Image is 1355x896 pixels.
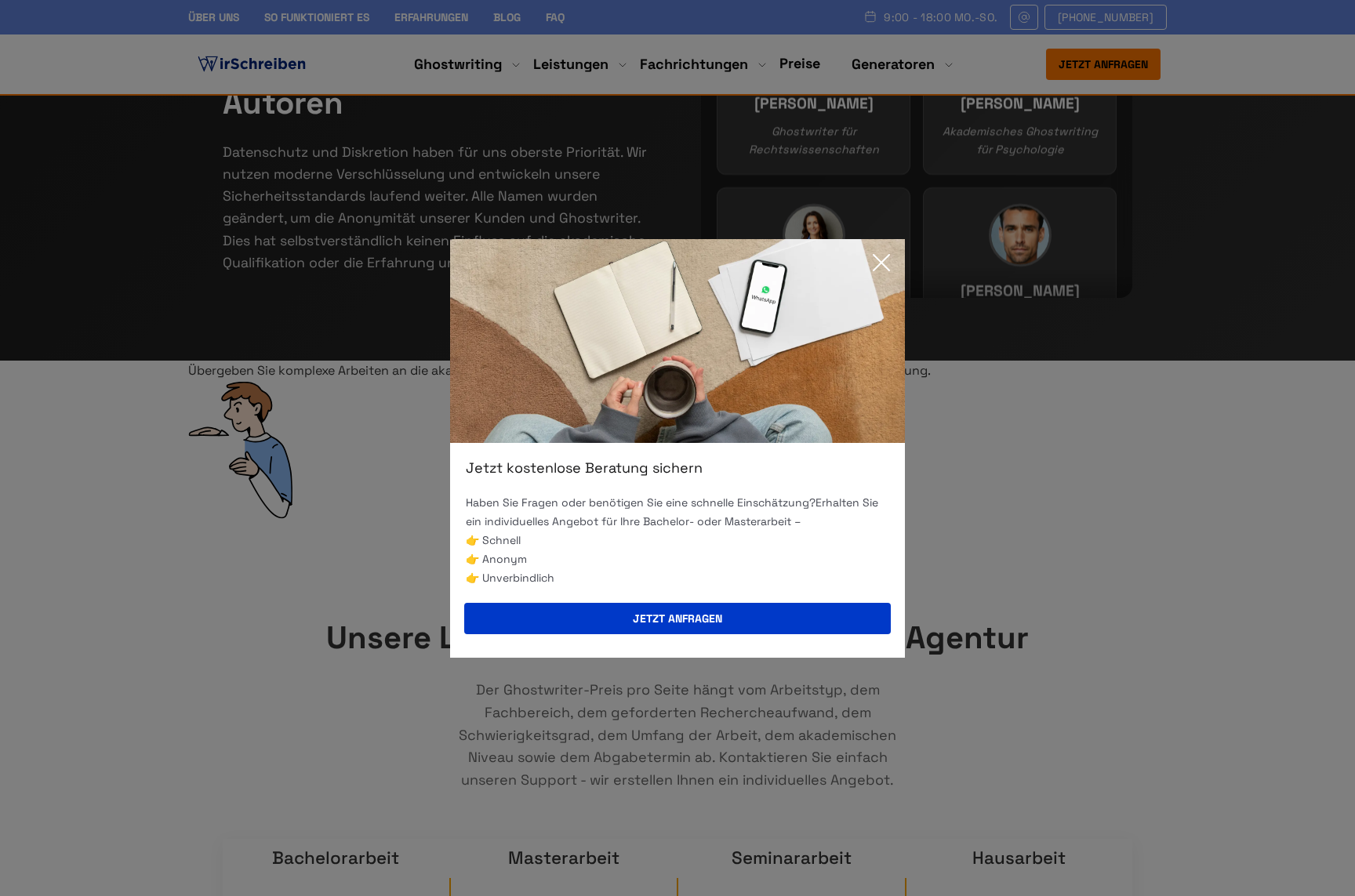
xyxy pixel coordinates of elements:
[466,550,889,568] li: 👉 Anonym
[466,493,889,531] p: Haben Sie Fragen oder benötigen Sie eine schnelle Einschätzung? Erhalten Sie ein individuelles An...
[466,568,889,587] li: 👉 Unverbindlich
[450,459,905,477] div: Jetzt kostenlose Beratung sichern
[466,531,889,550] li: 👉 Schnell
[450,239,905,443] img: exit
[464,603,891,634] button: Jetzt anfragen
